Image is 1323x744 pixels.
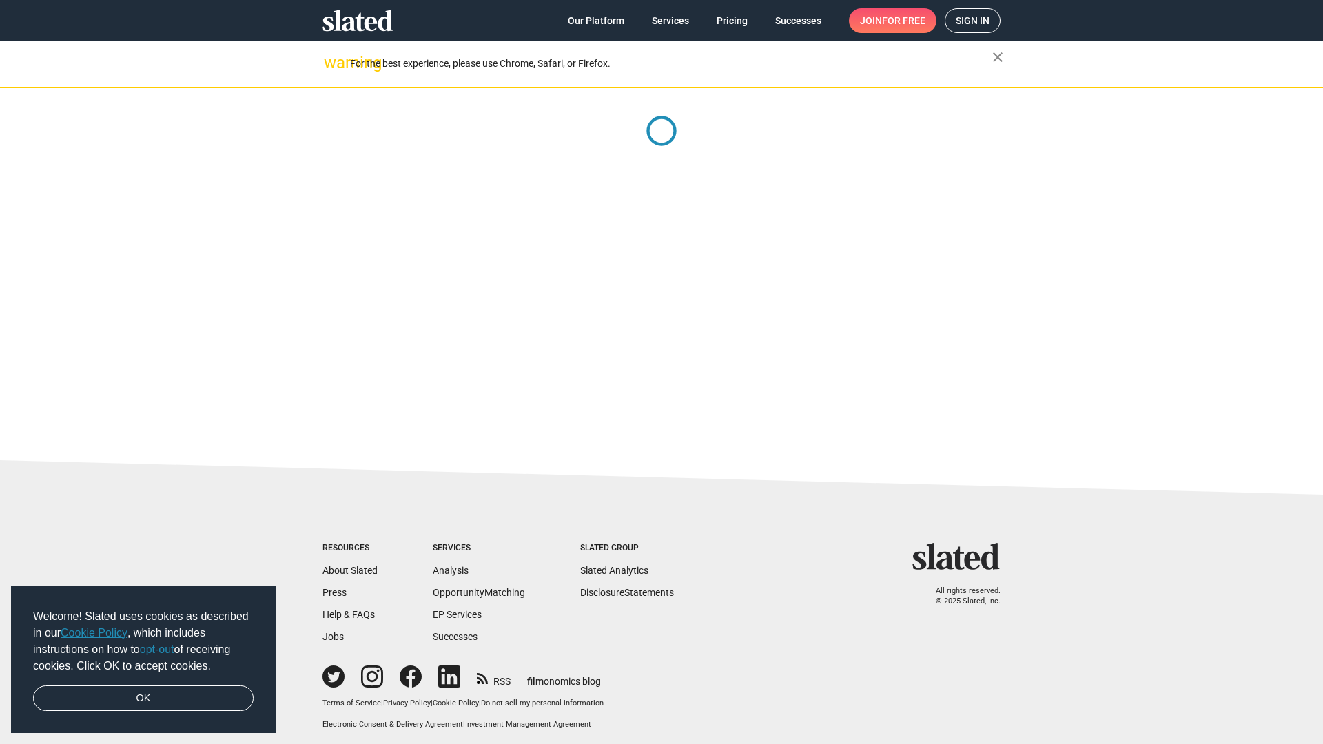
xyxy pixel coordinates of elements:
[431,699,433,707] span: |
[322,565,378,576] a: About Slated
[322,699,381,707] a: Terms of Service
[882,8,925,33] span: for free
[652,8,689,33] span: Services
[557,8,635,33] a: Our Platform
[465,720,591,729] a: Investment Management Agreement
[641,8,700,33] a: Services
[433,631,478,642] a: Successes
[849,8,936,33] a: Joinfor free
[33,608,254,674] span: Welcome! Slated uses cookies as described in our , which includes instructions on how to of recei...
[775,8,821,33] span: Successes
[433,565,469,576] a: Analysis
[381,699,383,707] span: |
[322,543,378,554] div: Resources
[61,627,127,639] a: Cookie Policy
[477,667,511,688] a: RSS
[860,8,925,33] span: Join
[481,699,604,709] button: Do not sell my personal information
[764,8,832,33] a: Successes
[322,587,347,598] a: Press
[383,699,431,707] a: Privacy Policy
[322,631,344,642] a: Jobs
[956,9,989,32] span: Sign in
[921,586,1001,606] p: All rights reserved. © 2025 Slated, Inc.
[33,685,254,712] a: dismiss cookie message
[580,587,674,598] a: DisclosureStatements
[433,543,525,554] div: Services
[433,609,482,620] a: EP Services
[527,664,601,688] a: filmonomics blog
[322,609,375,620] a: Help & FAQs
[717,8,748,33] span: Pricing
[527,676,544,687] span: film
[568,8,624,33] span: Our Platform
[580,565,648,576] a: Slated Analytics
[350,54,992,73] div: For the best experience, please use Chrome, Safari, or Firefox.
[706,8,759,33] a: Pricing
[433,699,479,707] a: Cookie Policy
[989,49,1006,65] mat-icon: close
[140,643,174,655] a: opt-out
[479,699,481,707] span: |
[11,586,276,734] div: cookieconsent
[324,54,340,71] mat-icon: warning
[580,543,674,554] div: Slated Group
[463,720,465,729] span: |
[322,720,463,729] a: Electronic Consent & Delivery Agreement
[945,8,1001,33] a: Sign in
[433,587,525,598] a: OpportunityMatching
